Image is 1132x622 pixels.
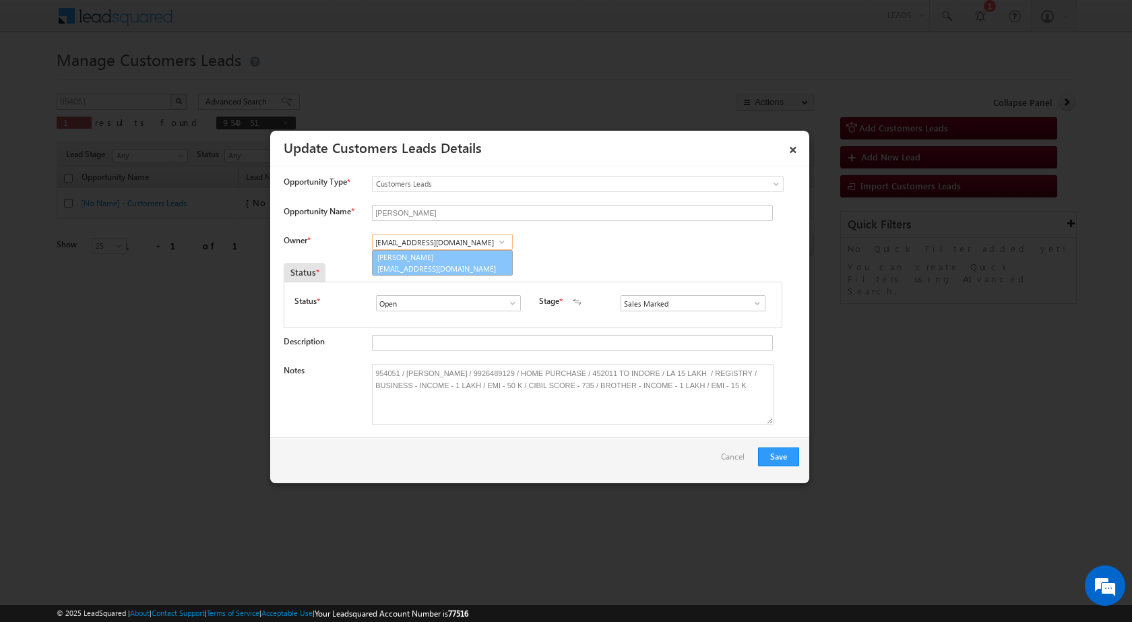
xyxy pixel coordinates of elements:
[284,235,310,245] label: Owner
[57,607,468,620] span: © 2025 LeadSquared | | | | |
[207,609,259,617] a: Terms of Service
[261,609,313,617] a: Acceptable Use
[284,176,347,188] span: Opportunity Type
[372,176,784,192] a: Customers Leads
[130,609,150,617] a: About
[284,365,305,375] label: Notes
[284,137,482,156] a: Update Customers Leads Details
[782,135,805,159] a: ×
[372,250,513,276] a: [PERSON_NAME]
[745,297,762,310] a: Show All Items
[377,263,499,274] span: [EMAIL_ADDRESS][DOMAIN_NAME]
[501,297,517,310] a: Show All Items
[183,415,245,433] em: Start Chat
[18,125,246,404] textarea: Type your message and hit 'Enter'
[315,609,468,619] span: Your Leadsquared Account Number is
[152,609,205,617] a: Contact Support
[539,295,559,307] label: Stage
[70,71,226,88] div: Chat with us now
[284,206,354,216] label: Opportunity Name
[23,71,57,88] img: d_60004797649_company_0_60004797649
[721,447,751,473] a: Cancel
[284,263,325,282] div: Status
[621,295,765,311] input: Type to Search
[448,609,468,619] span: 77516
[372,234,513,250] input: Type to Search
[221,7,253,39] div: Minimize live chat window
[284,336,325,346] label: Description
[294,295,317,307] label: Status
[373,178,728,190] span: Customers Leads
[758,447,799,466] button: Save
[493,235,510,249] a: Show All Items
[376,295,521,311] input: Type to Search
